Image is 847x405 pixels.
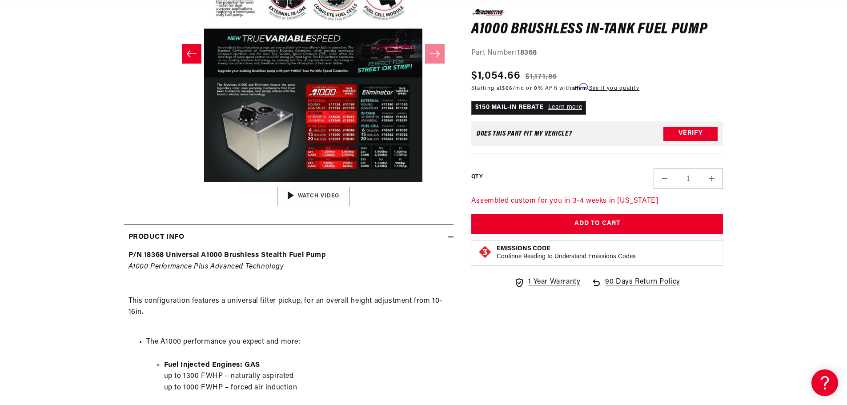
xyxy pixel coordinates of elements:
p: $150 MAIL-IN REBATE [471,101,586,114]
span: $1,054.66 [471,68,521,84]
span: $66 [502,85,513,91]
em: A1000 Performance Plus Advanced Technology [128,263,284,270]
li: up to 1300 FWHP – naturally aspirated up to 1000 FWHP – forced air induction [164,360,449,394]
h1: A1000 Brushless In-Tank Fuel Pump [471,22,723,36]
strong: Fuel Injected Engines: GAS [164,361,261,369]
p: Continue Reading to Understand Emissions Codes [497,253,636,261]
s: $1,171.85 [526,71,558,82]
strong: P/N 18368 Universal A1000 Brushless Stealth Fuel Pump [128,252,326,259]
a: 90 Days Return Policy [591,276,680,297]
span: 1 Year Warranty [528,276,580,288]
a: Learn more [548,104,582,111]
p: Starting at /mo or 0% APR with . [471,84,639,92]
span: 90 Days Return Policy [605,276,680,297]
div: Part Number: [471,48,723,59]
a: 1 Year Warranty [514,276,580,288]
button: Slide right [425,44,445,64]
span: Affirm [572,83,588,90]
strong: 18368 [517,49,537,56]
a: See if you qualify - Learn more about Affirm Financing (opens in modal) [589,85,639,91]
strong: Emissions Code [497,245,550,252]
p: Assembled custom for you in 3-4 weeks in [US_STATE] [471,195,723,207]
button: Slide left [182,44,201,64]
button: Verify [663,126,718,140]
img: Emissions code [478,245,492,259]
button: Add to Cart [471,214,723,234]
h2: Product Info [128,232,185,243]
summary: Product Info [124,225,454,250]
div: Does This part fit My vehicle? [477,130,572,137]
button: Emissions CodeContinue Reading to Understand Emissions Codes [497,245,636,261]
label: QTY [471,173,482,181]
p: This configuration features a universal filter pickup, for an overall height adjustment from 10-1... [128,250,449,329]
